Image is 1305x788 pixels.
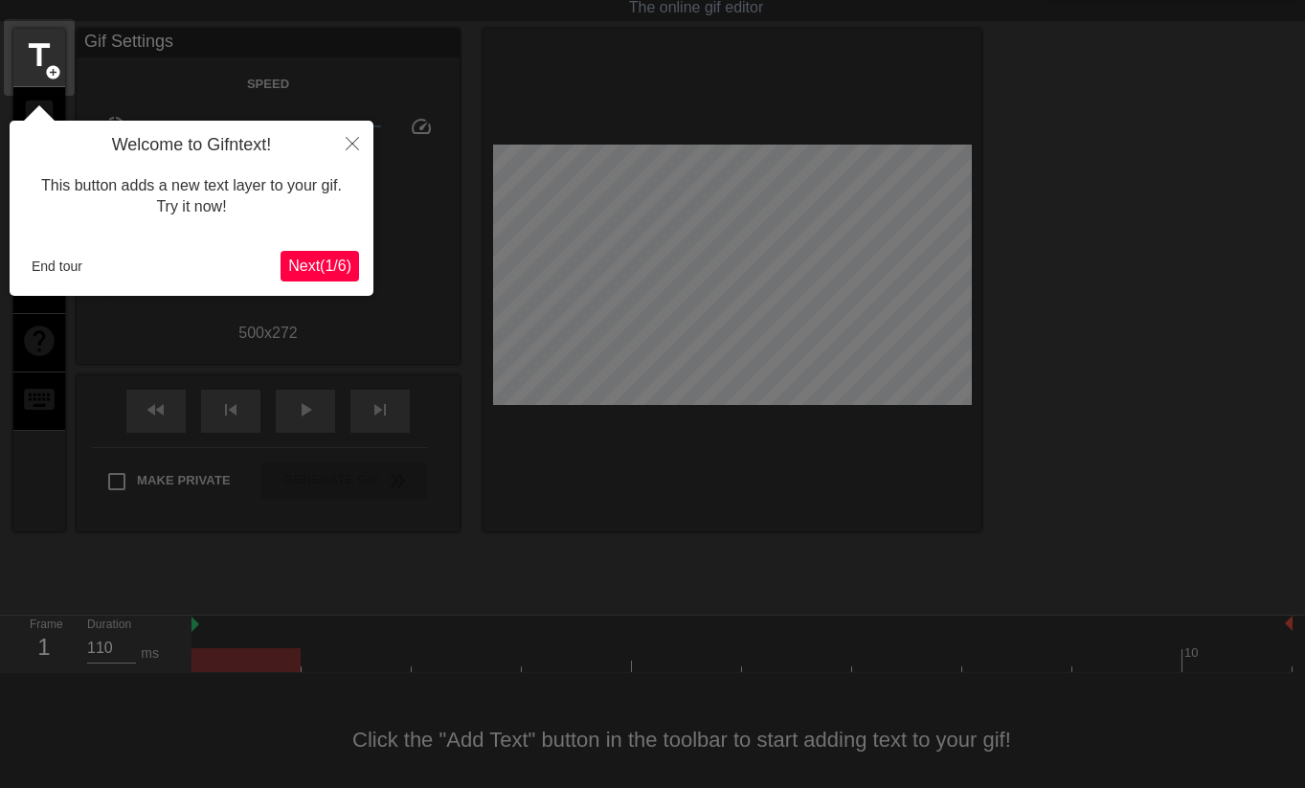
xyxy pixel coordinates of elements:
button: End tour [24,252,90,281]
button: Next [281,251,359,281]
div: This button adds a new text layer to your gif. Try it now! [24,156,359,237]
button: Close [331,121,373,165]
span: Next ( 1 / 6 ) [288,258,351,274]
h4: Welcome to Gifntext! [24,135,359,156]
